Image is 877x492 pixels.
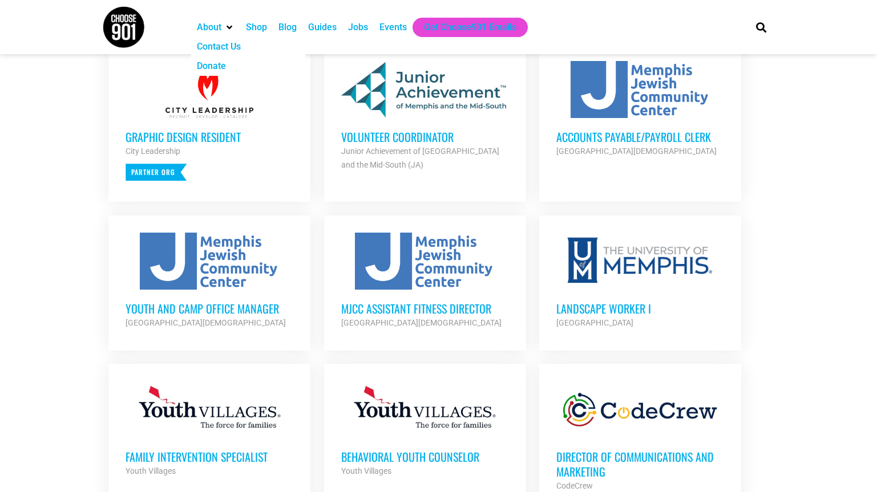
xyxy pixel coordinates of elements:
a: Youth and Camp Office Manager [GEOGRAPHIC_DATA][DEMOGRAPHIC_DATA] [108,215,310,347]
a: Accounts Payable/Payroll Clerk [GEOGRAPHIC_DATA][DEMOGRAPHIC_DATA] [539,44,741,175]
strong: Junior Achievement of [GEOGRAPHIC_DATA] and the Mid-South (JA) [341,147,499,169]
strong: [GEOGRAPHIC_DATA][DEMOGRAPHIC_DATA] [341,318,502,327]
strong: Youth Villages [341,466,391,475]
h3: Graphic Design Resident [126,129,293,144]
strong: [GEOGRAPHIC_DATA][DEMOGRAPHIC_DATA] [556,147,717,156]
a: Jobs [348,21,368,34]
h3: Landscape Worker I [556,301,724,316]
a: Contact Us [197,40,241,54]
h3: Youth and Camp Office Manager [126,301,293,316]
nav: Main nav [191,18,737,37]
h3: Family Intervention Specialist [126,449,293,464]
div: Search [751,18,770,36]
a: Shop [246,21,267,34]
strong: [GEOGRAPHIC_DATA][DEMOGRAPHIC_DATA] [126,318,286,327]
div: About [191,18,240,37]
a: Events [379,21,407,34]
strong: CodeCrew [556,481,593,490]
a: Volunteer Coordinator Junior Achievement of [GEOGRAPHIC_DATA] and the Mid-South (JA) [324,44,526,189]
a: Donate [197,59,226,73]
a: Landscape Worker I [GEOGRAPHIC_DATA] [539,215,741,347]
a: Get Choose901 Emails [424,21,516,34]
h3: Volunteer Coordinator [341,129,509,144]
a: About [197,21,221,34]
strong: [GEOGRAPHIC_DATA] [556,318,633,327]
a: Graphic Design Resident City Leadership Partner Org [108,44,310,198]
a: Blog [278,21,297,34]
strong: Youth Villages [126,466,176,475]
a: MJCC Assistant Fitness Director [GEOGRAPHIC_DATA][DEMOGRAPHIC_DATA] [324,215,526,347]
h3: MJCC Assistant Fitness Director [341,301,509,316]
a: Guides [308,21,337,34]
strong: City Leadership [126,147,180,156]
h3: Behavioral Youth Counselor [341,449,509,464]
h3: Director of Communications and Marketing [556,449,724,479]
p: Partner Org [126,164,187,181]
h3: Accounts Payable/Payroll Clerk [556,129,724,144]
